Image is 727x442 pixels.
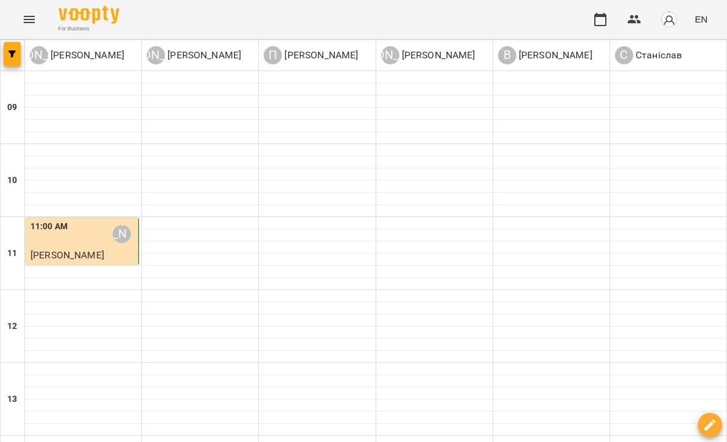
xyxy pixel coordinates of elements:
p: Станіслав [633,48,682,63]
div: Альона Лобаренко [113,225,131,243]
button: EN [690,8,712,30]
div: Павло Воробей [264,46,358,64]
div: Віталіна Погоріла [498,46,592,64]
img: avatar_s.png [661,11,678,28]
a: С Станіслав [615,46,682,64]
a: В [PERSON_NAME] [498,46,592,64]
span: [PERSON_NAME] [30,249,104,261]
p: [PERSON_NAME] [399,48,476,63]
div: [PERSON_NAME] [381,46,399,64]
div: Анастасія Стужинська [381,46,476,64]
img: Voopty Logo [58,6,119,24]
a: [PERSON_NAME] [PERSON_NAME] [147,46,241,64]
span: EN [695,13,708,26]
p: [PERSON_NAME] [516,48,592,63]
span: For Business [58,25,119,33]
div: П [264,46,282,64]
h6: 12 [7,320,17,333]
div: Альона Лобаренко [30,46,124,64]
p: [PERSON_NAME] [282,48,358,63]
a: П [PERSON_NAME] [264,46,358,64]
a: [PERSON_NAME] [PERSON_NAME] [30,46,124,64]
div: Ксенія Гасан [147,46,241,64]
h6: 10 [7,174,17,187]
div: Станіслав [615,46,682,64]
div: С [615,46,633,64]
p: [PERSON_NAME] [165,48,241,63]
a: [PERSON_NAME] [PERSON_NAME] [381,46,476,64]
label: 11:00 AM [30,220,68,233]
h6: 13 [7,393,17,406]
div: [PERSON_NAME] [30,46,48,64]
h6: 09 [7,101,17,114]
p: [PERSON_NAME] [48,48,124,63]
p: Індивідуальне дитяче заняття [30,263,136,291]
div: [PERSON_NAME] [147,46,165,64]
h6: 11 [7,247,17,260]
div: В [498,46,516,64]
button: Menu [15,5,44,34]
